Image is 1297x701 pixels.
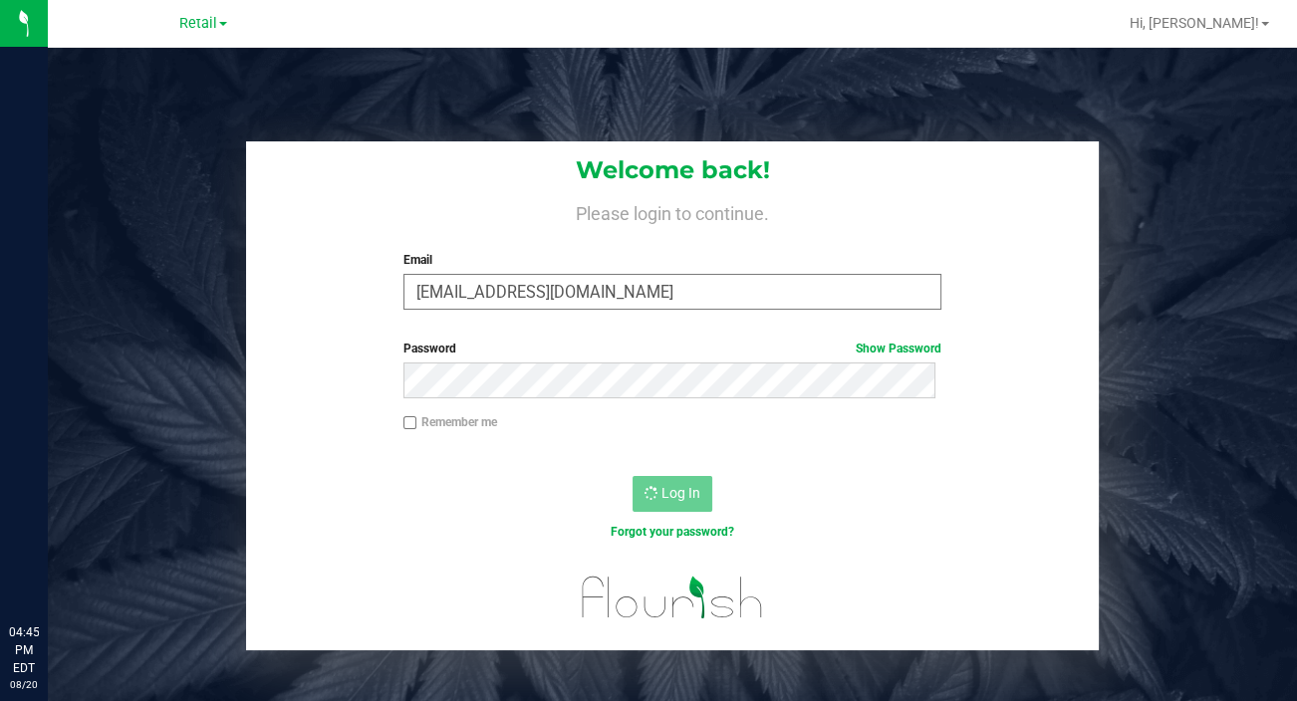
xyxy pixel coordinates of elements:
[179,15,217,32] span: Retail
[403,251,942,269] label: Email
[611,525,734,539] a: Forgot your password?
[246,199,1099,223] h4: Please login to continue.
[856,342,941,355] a: Show Password
[566,562,779,633] img: flourish_logo.svg
[633,476,712,512] button: Log In
[9,623,39,677] p: 04:45 PM EDT
[9,677,39,692] p: 08/20
[661,485,700,501] span: Log In
[403,416,417,430] input: Remember me
[1130,15,1259,31] span: Hi, [PERSON_NAME]!
[246,157,1099,183] h1: Welcome back!
[403,342,456,355] span: Password
[403,413,497,431] label: Remember me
